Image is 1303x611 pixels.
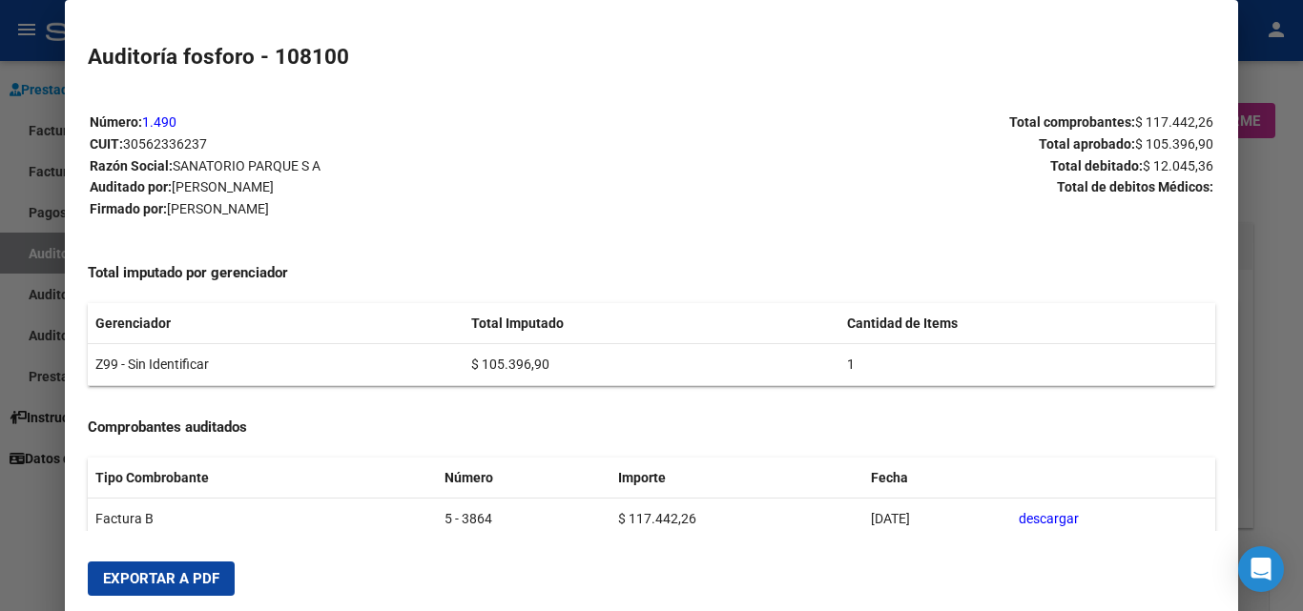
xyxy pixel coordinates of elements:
span: $ 12.045,36 [1143,158,1213,173]
h4: Comprobantes auditados [88,417,1214,438]
td: 5 - 3864 [437,499,610,540]
h2: Auditoría fosforo - 108100 [88,41,1214,73]
button: Exportar a PDF [88,561,235,596]
div: Open Intercom Messenger [1238,546,1284,592]
span: $ 105.396,90 [1135,136,1213,152]
td: [DATE] [863,499,1010,540]
span: 30562336237 [123,136,207,152]
td: $ 105.396,90 [464,344,839,386]
th: Tipo Combrobante [88,458,437,499]
th: Gerenciador [88,303,464,344]
span: [PERSON_NAME] [172,179,274,194]
p: Razón Social: [90,155,651,177]
p: Auditado por: [90,176,651,198]
td: Z99 - Sin Identificar [88,344,464,386]
p: Total debitado: [652,155,1213,177]
th: Total Imputado [464,303,839,344]
td: 1 [839,344,1215,386]
p: CUIT: [90,133,651,155]
th: Número [437,458,610,499]
h4: Total imputado por gerenciador [88,262,1214,284]
p: Número: [90,112,651,133]
span: $ 117.442,26 [1135,114,1213,130]
th: Fecha [863,458,1010,499]
p: Total de debitos Médicos: [652,176,1213,198]
a: descargar [1019,511,1079,526]
a: 1.490 [142,114,176,130]
td: Factura B [88,499,437,540]
th: Importe [610,458,864,499]
p: Total aprobado: [652,133,1213,155]
th: Cantidad de Items [839,303,1215,344]
span: [PERSON_NAME] [167,201,269,216]
p: Firmado por: [90,198,651,220]
span: Exportar a PDF [103,570,219,587]
span: SANATORIO PARQUE S A [173,158,321,173]
p: Total comprobantes: [652,112,1213,133]
td: $ 117.442,26 [610,499,864,540]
